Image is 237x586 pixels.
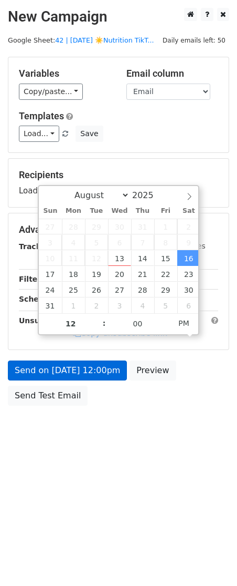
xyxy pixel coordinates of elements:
span: August 31, 2025 [39,297,62,313]
span: Daily emails left: 50 [159,35,229,46]
span: Mon [62,208,85,214]
span: August 16, 2025 [177,250,200,266]
input: Hour [39,313,103,334]
h5: Email column [126,68,218,79]
span: September 4, 2025 [131,297,154,313]
span: August 29, 2025 [154,282,177,297]
span: July 27, 2025 [39,219,62,234]
span: August 11, 2025 [62,250,85,266]
span: August 25, 2025 [62,282,85,297]
span: Sat [177,208,200,214]
span: August 2, 2025 [177,219,200,234]
strong: Unsubscribe [19,316,70,325]
a: Daily emails left: 50 [159,36,229,44]
span: July 30, 2025 [108,219,131,234]
span: August 8, 2025 [154,234,177,250]
div: Loading... [19,169,218,197]
span: August 9, 2025 [177,234,200,250]
span: July 29, 2025 [85,219,108,234]
span: September 2, 2025 [85,297,108,313]
span: September 6, 2025 [177,297,200,313]
span: August 23, 2025 [177,266,200,282]
span: August 1, 2025 [154,219,177,234]
a: Copy unsubscribe link [73,328,167,338]
span: August 27, 2025 [108,282,131,297]
h5: Advanced [19,224,218,235]
span: Wed [108,208,131,214]
span: September 3, 2025 [108,297,131,313]
span: August 15, 2025 [154,250,177,266]
span: July 28, 2025 [62,219,85,234]
h5: Variables [19,68,111,79]
strong: Filters [19,275,46,283]
span: August 20, 2025 [108,266,131,282]
small: Google Sheet: [8,36,154,44]
span: August 6, 2025 [108,234,131,250]
span: August 12, 2025 [85,250,108,266]
button: Save [76,126,103,142]
input: Minute [106,313,170,334]
strong: Tracking [19,242,54,251]
span: September 5, 2025 [154,297,177,313]
span: Tue [85,208,108,214]
span: August 28, 2025 [131,282,154,297]
label: UTM Codes [164,241,205,252]
span: August 3, 2025 [39,234,62,250]
span: Thu [131,208,154,214]
span: August 21, 2025 [131,266,154,282]
span: August 13, 2025 [108,250,131,266]
a: Load... [19,126,59,142]
iframe: Chat Widget [185,536,237,586]
span: August 24, 2025 [39,282,62,297]
h2: New Campaign [8,8,229,26]
a: Preview [130,361,176,381]
span: August 7, 2025 [131,234,154,250]
a: Templates [19,110,64,121]
a: 42 | [DATE] ☀️Nutrition TikT... [55,36,154,44]
span: August 14, 2025 [131,250,154,266]
span: : [103,313,106,334]
span: Fri [154,208,177,214]
span: Click to toggle [169,313,198,334]
span: August 5, 2025 [85,234,108,250]
span: August 19, 2025 [85,266,108,282]
span: August 30, 2025 [177,282,200,297]
span: August 26, 2025 [85,282,108,297]
a: Copy/paste... [19,84,83,100]
strong: Schedule [19,295,57,303]
a: Send on [DATE] 12:00pm [8,361,127,381]
span: Sun [39,208,62,214]
span: July 31, 2025 [131,219,154,234]
span: August 17, 2025 [39,266,62,282]
span: September 1, 2025 [62,297,85,313]
span: August 22, 2025 [154,266,177,282]
span: August 10, 2025 [39,250,62,266]
input: Year [130,190,167,200]
h5: Recipients [19,169,218,181]
span: August 18, 2025 [62,266,85,282]
span: August 4, 2025 [62,234,85,250]
a: Send Test Email [8,386,88,406]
